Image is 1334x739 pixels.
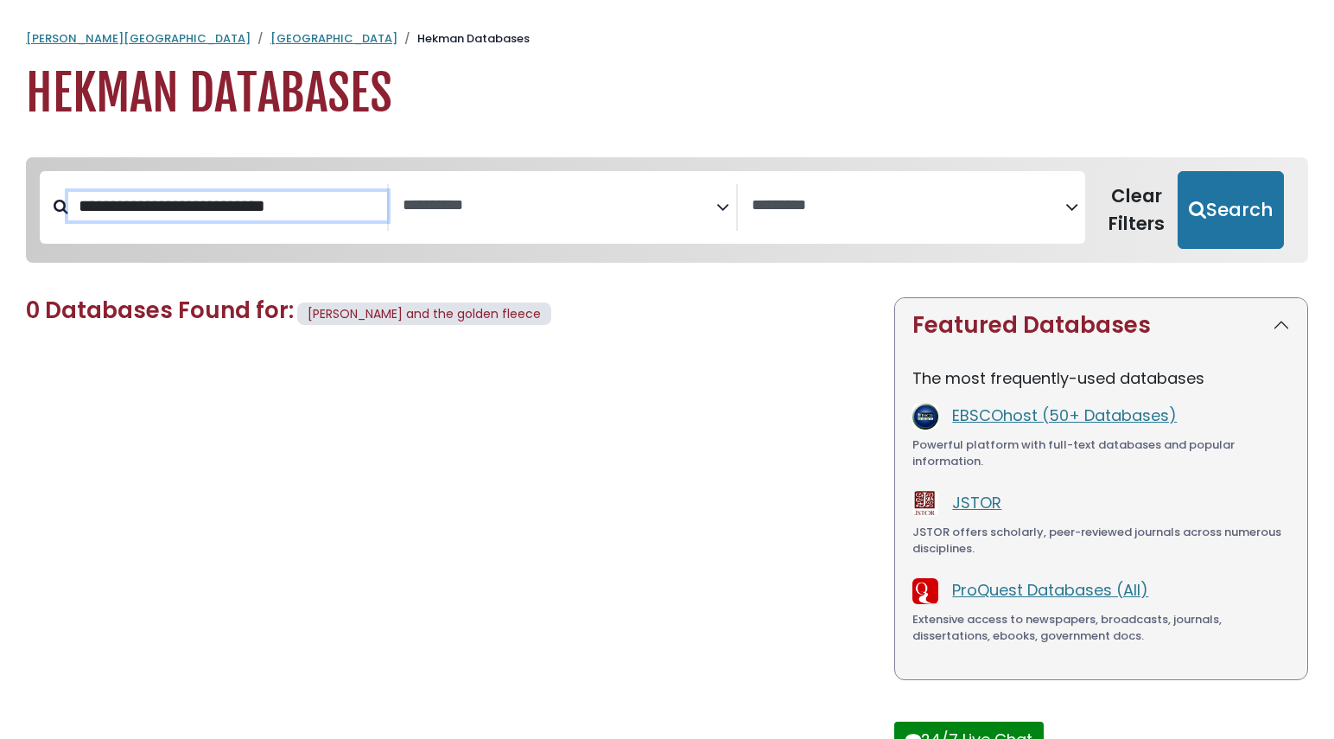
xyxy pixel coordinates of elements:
[26,157,1308,263] nav: Search filters
[952,492,1001,513] a: JSTOR
[26,295,294,326] span: 0 Databases Found for:
[1178,171,1284,249] button: Submit for Search Results
[68,192,387,220] input: Search database by title or keyword
[270,30,397,47] a: [GEOGRAPHIC_DATA]
[26,65,1308,123] h1: Hekman Databases
[952,405,1177,426] a: EBSCOhost (50+ Databases)
[912,366,1290,390] p: The most frequently-used databases
[912,611,1290,645] div: Extensive access to newspapers, broadcasts, journals, dissertations, ebooks, government docs.
[1096,171,1178,249] button: Clear Filters
[752,197,1065,215] textarea: Search
[308,305,541,322] span: [PERSON_NAME] and the golden fleece
[26,30,1308,48] nav: breadcrumb
[26,30,251,47] a: [PERSON_NAME][GEOGRAPHIC_DATA]
[397,30,530,48] li: Hekman Databases
[912,436,1290,470] div: Powerful platform with full-text databases and popular information.
[895,298,1307,353] button: Featured Databases
[952,579,1148,601] a: ProQuest Databases (All)
[403,197,716,215] textarea: Search
[912,524,1290,557] div: JSTOR offers scholarly, peer-reviewed journals across numerous disciplines.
